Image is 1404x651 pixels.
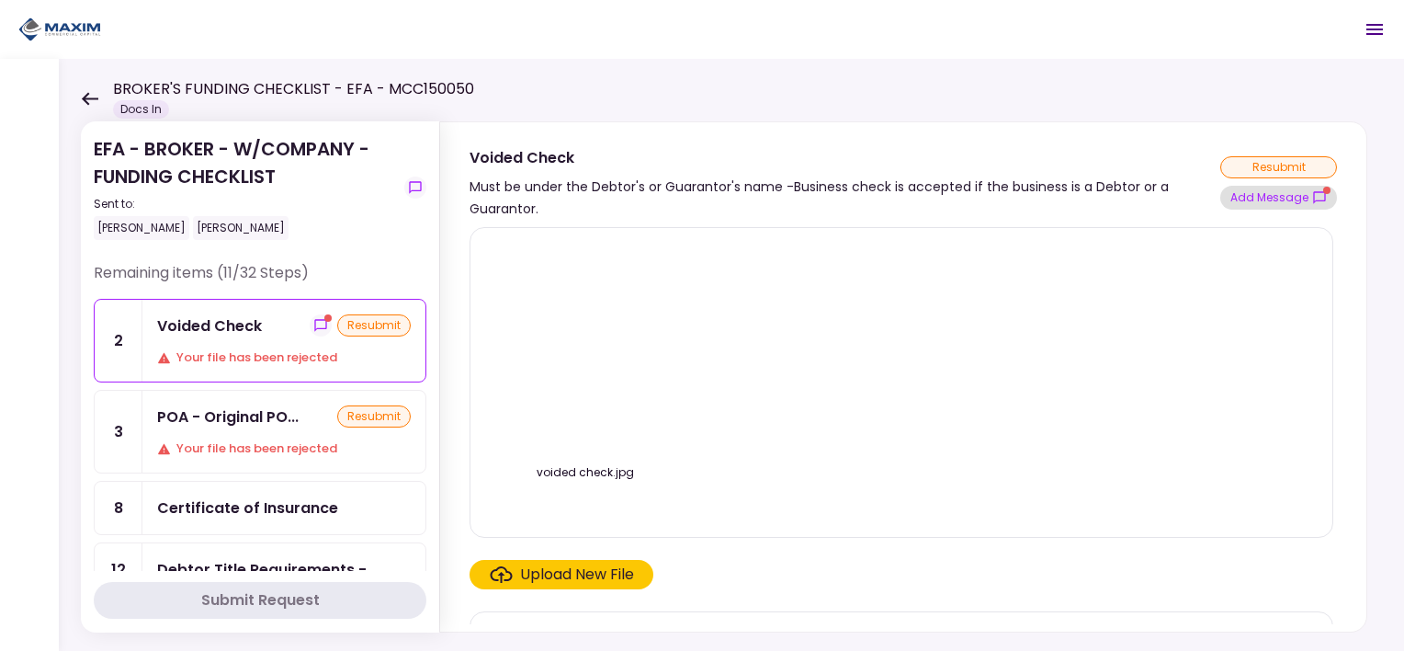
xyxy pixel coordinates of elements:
[94,582,426,619] button: Submit Request
[113,78,474,100] h1: BROKER'S FUNDING CHECKLIST - EFA - MCC150050
[95,391,142,473] div: 3
[95,300,142,382] div: 2
[94,481,426,535] a: 8Certificate of Insurance
[157,348,411,367] div: Your file has been rejected
[520,564,634,586] div: Upload New File
[489,464,682,481] div: voided check.jpg
[157,405,299,428] div: POA - Original POA (not CA or GA)
[94,390,426,474] a: 3POA - Original POA (not CA or GA)resubmitYour file has been rejected
[94,216,189,240] div: [PERSON_NAME]
[439,121,1367,633] div: Voided CheckMust be under the Debtor's or Guarantor's name -Business check is accepted if the bus...
[157,558,378,581] div: Debtor Title Requirements - Proof of IRP or Exemption
[1353,7,1397,51] button: Open menu
[94,542,426,597] a: 12Debtor Title Requirements - Proof of IRP or Exemption
[1220,156,1337,178] div: resubmit
[404,177,426,199] button: show-messages
[470,146,1220,169] div: Voided Check
[157,440,411,458] div: Your file has been rejected
[95,482,142,534] div: 8
[1220,186,1337,210] button: show-messages
[94,299,426,383] a: 2Voided Checkshow-messagesresubmitYour file has been rejected
[193,216,289,240] div: [PERSON_NAME]
[18,16,101,43] img: Partner icon
[201,589,320,611] div: Submit Request
[470,560,653,589] span: Click here to upload the required document
[113,100,169,119] div: Docs In
[94,135,397,240] div: EFA - BROKER - W/COMPANY - FUNDING CHECKLIST
[337,314,411,337] div: resubmit
[157,497,338,520] div: Certificate of Insurance
[470,176,1220,220] div: Must be under the Debtor's or Guarantor's name -Business check is accepted if the business is a D...
[94,262,426,299] div: Remaining items (11/32 Steps)
[337,405,411,428] div: resubmit
[157,314,262,337] div: Voided Check
[95,543,142,596] div: 12
[310,314,332,337] button: show-messages
[94,196,397,212] div: Sent to:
